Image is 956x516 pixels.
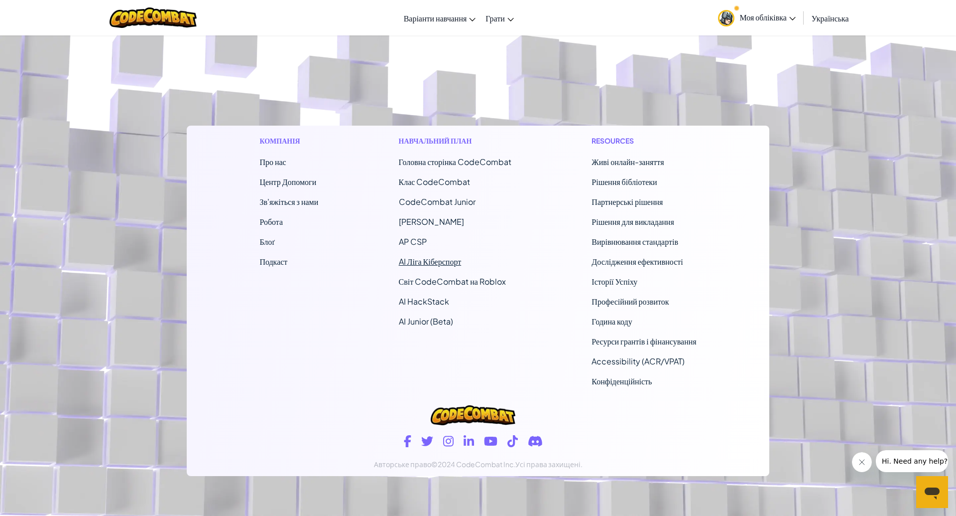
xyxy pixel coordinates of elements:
[399,276,506,287] a: Світ CodeCombat на Roblox
[480,4,518,31] a: Грати
[916,476,948,508] iframe: Button to launch messaging window
[431,405,515,425] img: CodeCombat logo
[592,136,696,146] h1: Resources
[739,12,795,22] span: Моя обліківка
[259,196,318,207] span: Зв'яжіться з нами
[259,256,287,267] a: Подкаст
[259,176,316,187] a: Центр Допомоги
[110,7,197,28] img: CodeCombat logo
[876,450,948,472] iframe: Message from company
[592,336,696,346] a: Ресурси грантів і фінансування
[515,460,583,469] span: Усі права захищені.
[399,216,464,227] a: [PERSON_NAME]
[259,136,318,146] h1: Компанія
[431,460,515,469] span: ©2024 CodeCombat Inc.
[807,4,854,31] a: Українська
[399,136,511,146] h1: Навчальний план
[485,13,504,23] span: Грати
[852,452,872,472] iframe: Close message
[399,256,462,267] a: AI Ліга Кіберспорт
[399,316,453,327] a: AI Junior (Beta)
[592,256,683,267] a: Дослідження ефективності
[592,356,685,366] a: Accessibility (ACR/VPAT)
[592,157,664,167] a: Живі онлайн-заняття
[592,216,674,227] a: Рішення для викладання
[592,236,678,247] a: Вирівнювання стандартів
[399,4,481,31] a: Варіанти навчання
[713,2,800,33] a: Моя обліківка
[399,196,476,207] a: CodeCombat Junior
[404,13,467,23] span: Варіанти навчання
[718,10,734,26] img: avatar
[374,460,431,469] span: Авторське право
[592,296,669,307] a: Професійний розвиток
[592,376,652,386] a: Конфіденційність
[259,236,275,247] a: Блоґ
[592,176,657,187] a: Рішення бібліотеки
[399,296,449,307] a: AI HackStack
[259,216,283,227] a: Робота
[592,316,632,327] a: Година коду
[259,157,286,167] a: Про нас
[592,276,637,287] a: Історії Успіху
[399,176,471,187] a: Клас CodeCombat
[592,196,663,207] a: Партнерські рішення
[399,236,427,247] a: AP CSP
[399,157,511,167] span: Головна сторінка CodeCombat
[812,13,849,23] span: Українська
